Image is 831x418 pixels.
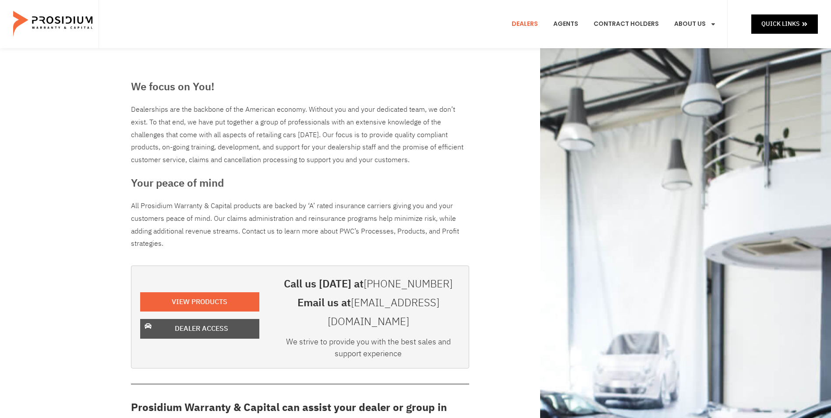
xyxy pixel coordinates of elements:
[277,294,460,331] h3: Email us at
[668,8,723,40] a: About Us
[140,292,259,312] a: View Products
[364,276,453,292] a: [PHONE_NUMBER]
[131,175,469,191] h3: Your peace of mind
[131,200,469,250] p: All Prosidium Warranty & Capital products are backed by ‘A’ rated insurance carriers giving you a...
[172,296,227,308] span: View Products
[505,8,545,40] a: Dealers
[277,336,460,364] div: We strive to provide you with the best sales and support experience
[131,79,469,95] h3: We focus on You!
[751,14,818,33] a: Quick Links
[169,1,197,7] span: Last Name
[328,295,439,329] a: [EMAIL_ADDRESS][DOMAIN_NAME]
[587,8,665,40] a: Contract Holders
[175,322,228,335] span: Dealer Access
[547,8,585,40] a: Agents
[761,18,799,29] span: Quick Links
[277,275,460,294] h3: Call us [DATE] at
[140,319,259,339] a: Dealer Access
[505,8,723,40] nav: Menu
[131,103,469,166] div: Dealerships are the backbone of the American economy. Without you and your dedicated team, we don...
